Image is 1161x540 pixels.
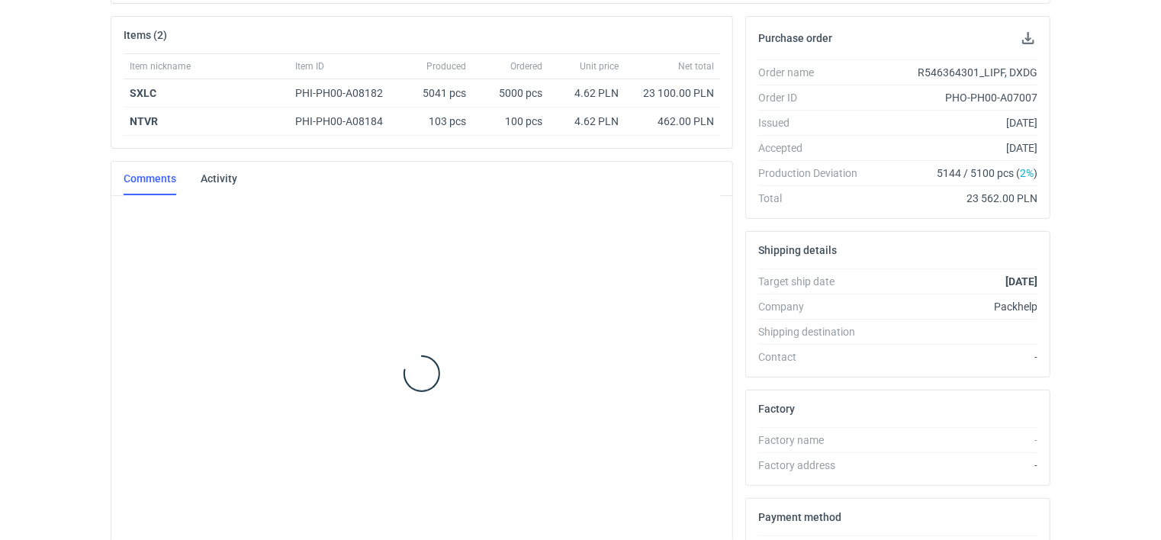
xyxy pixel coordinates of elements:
strong: [DATE] [1005,275,1037,288]
strong: NTVR [130,115,158,127]
a: Comments [124,162,176,195]
div: Company [758,299,870,314]
strong: SXLC [130,87,156,99]
div: 100 pcs [472,108,548,136]
h2: Shipping details [758,244,837,256]
span: Produced [426,60,466,72]
div: Contact [758,349,870,365]
h2: Payment method [758,511,841,523]
div: 103 pcs [404,108,472,136]
div: Issued [758,115,870,130]
div: [DATE] [870,140,1037,156]
div: - [870,458,1037,473]
div: Target ship date [758,274,870,289]
span: Ordered [510,60,542,72]
div: PHO-PH00-A07007 [870,90,1037,105]
div: 462.00 PLN [631,114,714,129]
div: PHI-PH00-A08182 [295,85,397,101]
span: Item ID [295,60,324,72]
a: Activity [201,162,237,195]
div: Factory name [758,432,870,448]
div: Packhelp [870,299,1037,314]
div: - [870,432,1037,448]
div: PHI-PH00-A08184 [295,114,397,129]
div: 4.62 PLN [555,114,619,129]
div: [DATE] [870,115,1037,130]
span: Net total [678,60,714,72]
span: 5144 / 5100 pcs ( ) [937,166,1037,181]
div: Order name [758,65,870,80]
div: Order ID [758,90,870,105]
div: Production Deviation [758,166,870,181]
div: 4.62 PLN [555,85,619,101]
div: 5041 pcs [404,79,472,108]
div: Total [758,191,870,206]
div: - [870,349,1037,365]
div: Factory address [758,458,870,473]
div: Shipping destination [758,324,870,339]
h2: Items (2) [124,29,167,41]
div: 23 562.00 PLN [870,191,1037,206]
div: R546364301_LIPF, DXDG [870,65,1037,80]
div: 5000 pcs [472,79,548,108]
div: Accepted [758,140,870,156]
span: Unit price [580,60,619,72]
h2: Factory [758,403,795,415]
span: Item nickname [130,60,191,72]
div: 23 100.00 PLN [631,85,714,101]
h2: Purchase order [758,32,832,44]
button: Download PO [1019,29,1037,47]
span: 2% [1020,167,1034,179]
